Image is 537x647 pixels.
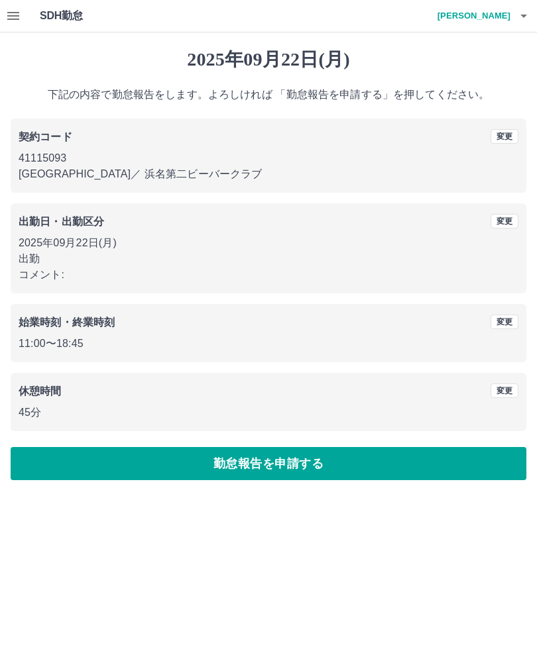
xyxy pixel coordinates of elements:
p: 出勤 [19,251,518,267]
p: 下記の内容で勤怠報告をします。よろしければ 「勤怠報告を申請する」を押してください。 [11,87,526,103]
button: 変更 [491,129,518,144]
p: 11:00 〜 18:45 [19,336,518,352]
button: 変更 [491,214,518,228]
h1: 2025年09月22日(月) [11,48,526,71]
b: 休憩時間 [19,385,62,397]
p: 45分 [19,405,518,421]
button: 変更 [491,383,518,398]
p: [GEOGRAPHIC_DATA] ／ 浜名第二ビーバークラブ [19,166,518,182]
button: 変更 [491,315,518,329]
p: 41115093 [19,150,518,166]
p: コメント: [19,267,518,283]
b: 始業時刻・終業時刻 [19,317,115,328]
b: 契約コード [19,131,72,142]
button: 勤怠報告を申請する [11,447,526,480]
p: 2025年09月22日(月) [19,235,518,251]
b: 出勤日・出勤区分 [19,216,104,227]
